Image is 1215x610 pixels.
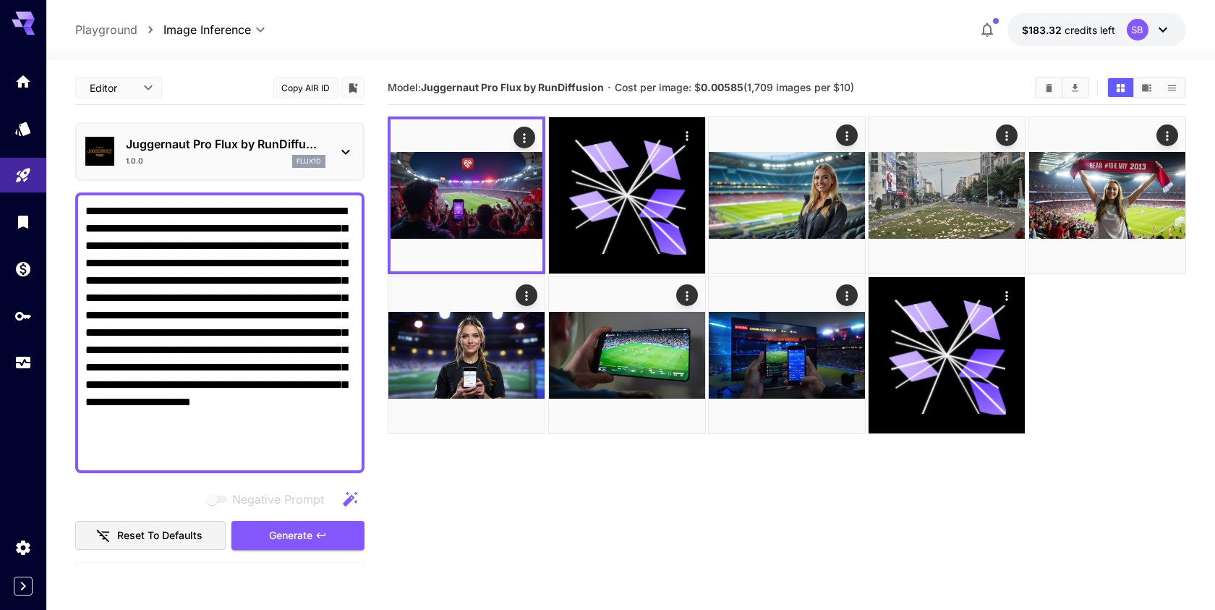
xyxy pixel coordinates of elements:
a: Playground [75,21,137,38]
button: Show images in video view [1134,78,1159,97]
button: Copy AIR ID [273,77,338,98]
div: Models [14,119,32,137]
button: Download All [1062,78,1088,97]
button: Show images in grid view [1108,78,1133,97]
div: Actions [516,284,537,306]
div: Clear ImagesDownload All [1035,77,1089,98]
span: credits left [1065,24,1115,36]
div: Actions [996,124,1018,146]
div: Usage [14,354,32,372]
p: flux1d [297,156,321,166]
button: Clear Images [1036,78,1062,97]
b: 0.00585 [701,81,743,93]
div: API Keys [14,307,32,325]
div: Juggernaut Pro Flux by RunDiffu...1.0.0flux1d [85,130,354,174]
div: Settings [14,538,32,556]
div: Actions [836,284,858,306]
b: Juggernaut Pro Flux by RunDiffusion [421,81,604,93]
button: Expand sidebar [14,577,33,596]
span: $183.32 [1022,24,1065,36]
button: Reset to defaults [75,521,226,551]
span: Image Inference [163,21,251,38]
p: 1.0.0 [126,156,143,166]
p: · [607,79,611,96]
div: Actions [836,124,858,146]
span: Editor [90,80,135,96]
div: Playground [14,166,32,185]
img: 9k= [388,277,545,433]
div: SB [1127,19,1148,41]
button: Generate [231,521,364,551]
img: 9k= [549,277,705,433]
button: Add to library [346,79,359,96]
div: Actions [996,284,1018,306]
p: Juggernaut Pro Flux by RunDiffu... [126,135,325,153]
div: Library [14,213,32,231]
div: Actions [1156,124,1178,146]
button: Show images in list view [1159,78,1185,97]
div: Actions [513,127,535,148]
span: Negative Prompt [232,491,324,508]
img: 9k= [391,119,542,271]
span: Cost per image: $ (1,709 images per $10) [615,81,854,93]
div: Actions [676,124,698,146]
img: 9k= [1029,117,1185,274]
img: Z [709,277,865,433]
span: Negative prompts are not compatible with the selected model. [203,490,336,508]
div: Home [14,72,32,90]
img: 9k= [709,117,865,274]
span: Generate [269,527,312,545]
div: $183.32229 [1022,22,1115,38]
span: Model: [388,81,604,93]
div: Actions [676,284,698,306]
img: 2Q== [869,117,1025,274]
nav: breadcrumb [75,21,163,38]
div: Show images in grid viewShow images in video viewShow images in list view [1107,77,1186,98]
button: $183.32229SB [1007,13,1186,46]
div: Wallet [14,260,32,278]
